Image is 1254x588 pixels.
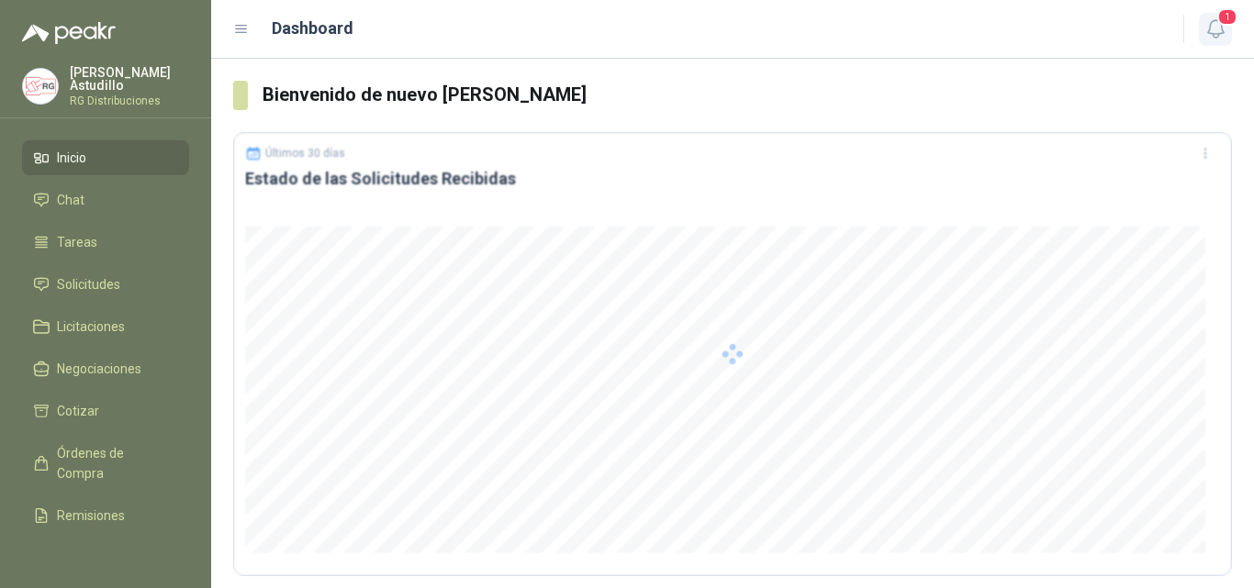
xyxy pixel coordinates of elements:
[263,81,1232,109] h3: Bienvenido de nuevo [PERSON_NAME]
[22,394,189,428] a: Cotizar
[57,148,86,168] span: Inicio
[22,309,189,344] a: Licitaciones
[22,351,189,386] a: Negociaciones
[57,443,172,483] span: Órdenes de Compra
[22,225,189,260] a: Tareas
[57,505,125,526] span: Remisiones
[22,140,189,175] a: Inicio
[22,540,189,575] a: Configuración
[70,95,189,106] p: RG Distribuciones
[57,401,99,421] span: Cotizar
[23,69,58,104] img: Company Logo
[1199,13,1232,46] button: 1
[272,16,353,41] h1: Dashboard
[22,436,189,491] a: Órdenes de Compra
[22,183,189,217] a: Chat
[57,274,120,294] span: Solicitudes
[57,359,141,379] span: Negociaciones
[22,498,189,533] a: Remisiones
[22,267,189,302] a: Solicitudes
[57,190,84,210] span: Chat
[57,316,125,337] span: Licitaciones
[1217,8,1237,26] span: 1
[57,232,97,252] span: Tareas
[22,22,116,44] img: Logo peakr
[70,66,189,92] p: [PERSON_NAME] Astudillo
